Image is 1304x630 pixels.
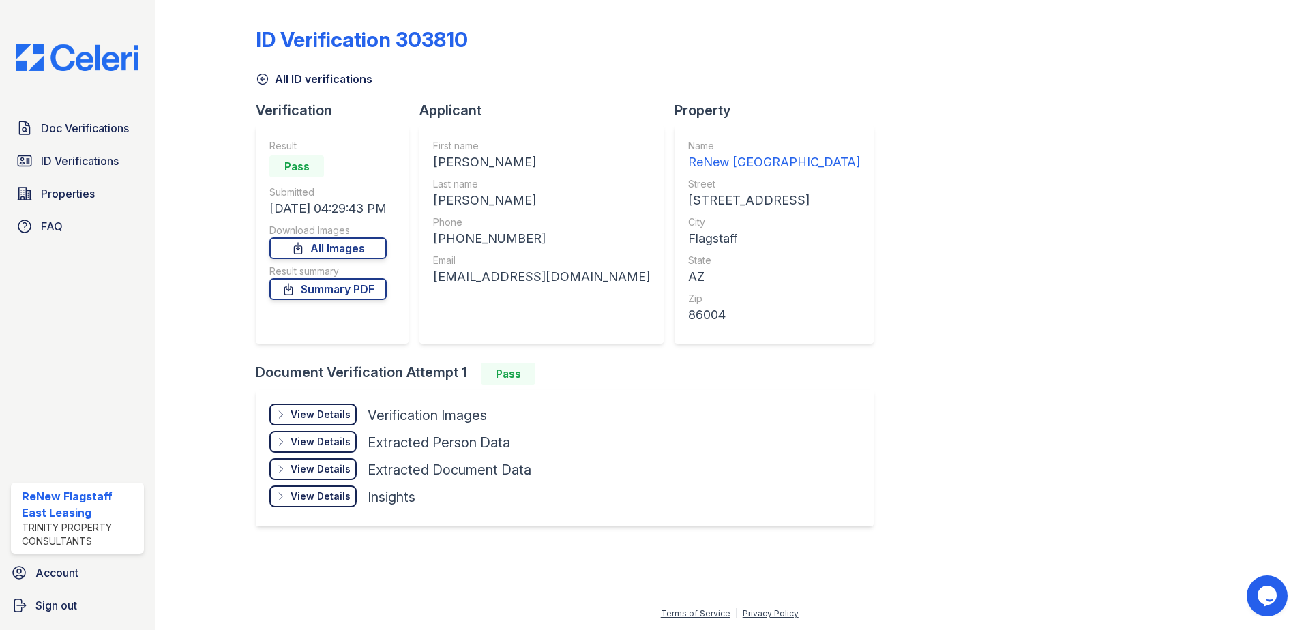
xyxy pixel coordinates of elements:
div: Name [688,139,860,153]
a: ID Verifications [11,147,144,175]
div: Street [688,177,860,191]
div: Verification Images [368,406,487,425]
div: [PHONE_NUMBER] [433,229,650,248]
a: Account [5,559,149,586]
a: Privacy Policy [743,608,799,618]
div: AZ [688,267,860,286]
div: Applicant [419,101,675,120]
a: Terms of Service [661,608,730,618]
div: [DATE] 04:29:43 PM [269,199,387,218]
div: Last name [433,177,650,191]
div: View Details [291,408,351,421]
a: Doc Verifications [11,115,144,142]
div: Result summary [269,265,387,278]
a: All Images [269,237,387,259]
div: Property [675,101,885,120]
div: 86004 [688,305,860,325]
div: State [688,254,860,267]
div: Pass [481,363,535,385]
div: ReNew Flagstaff East Leasing [22,488,138,521]
div: [EMAIL_ADDRESS][DOMAIN_NAME] [433,267,650,286]
div: Flagstaff [688,229,860,248]
div: View Details [291,462,351,476]
div: Pass [269,155,324,177]
span: Doc Verifications [41,120,129,136]
span: FAQ [41,218,63,235]
div: Phone [433,215,650,229]
div: Download Images [269,224,387,237]
a: FAQ [11,213,144,240]
img: CE_Logo_Blue-a8612792a0a2168367f1c8372b55b34899dd931a85d93a1a3d3e32e68fde9ad4.png [5,44,149,71]
div: Zip [688,292,860,305]
div: [STREET_ADDRESS] [688,191,860,210]
div: Trinity Property Consultants [22,521,138,548]
a: Summary PDF [269,278,387,300]
div: [PERSON_NAME] [433,191,650,210]
div: City [688,215,860,229]
a: Sign out [5,592,149,619]
a: All ID verifications [256,71,372,87]
div: ID Verification 303810 [256,27,468,52]
iframe: chat widget [1247,575,1290,616]
div: ReNew [GEOGRAPHIC_DATA] [688,153,860,172]
span: ID Verifications [41,153,119,169]
div: Document Verification Attempt 1 [256,363,885,385]
div: [PERSON_NAME] [433,153,650,172]
div: Insights [368,487,415,507]
div: View Details [291,490,351,503]
div: View Details [291,435,351,449]
div: | [735,608,738,618]
span: Properties [41,185,95,202]
div: First name [433,139,650,153]
span: Account [35,565,78,581]
div: Extracted Document Data [368,460,531,479]
div: Extracted Person Data [368,433,510,452]
div: Result [269,139,387,153]
div: Submitted [269,185,387,199]
a: Name ReNew [GEOGRAPHIC_DATA] [688,139,860,172]
span: Sign out [35,597,77,614]
a: Properties [11,180,144,207]
div: Email [433,254,650,267]
div: Verification [256,101,419,120]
